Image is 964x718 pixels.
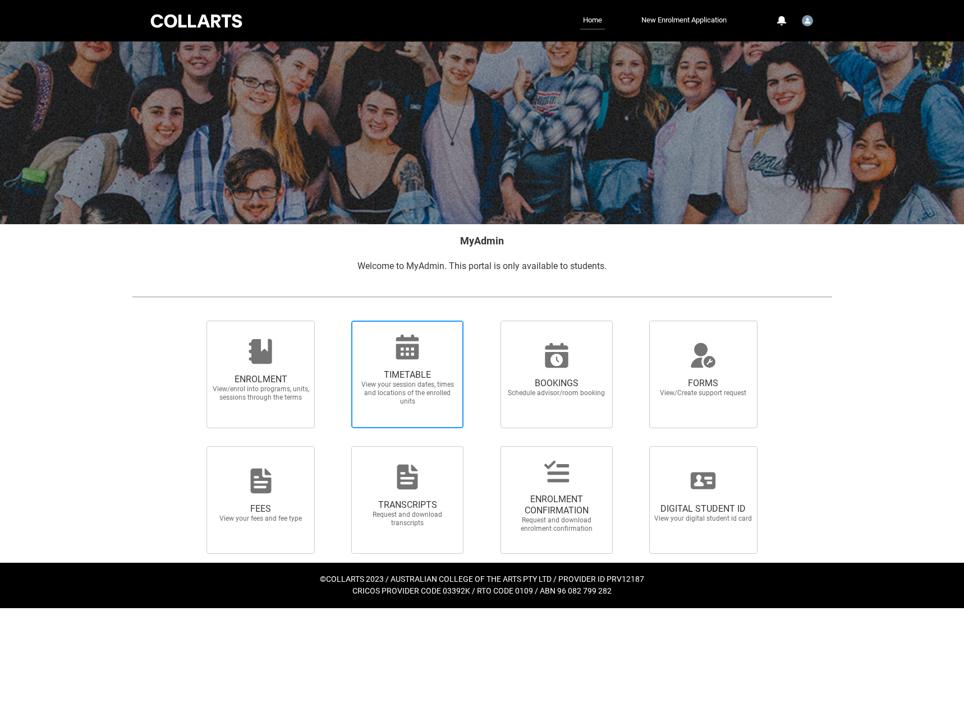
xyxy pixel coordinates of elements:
span: DIGITAL STUDENT ID [654,503,752,515]
span: Schedule advisor/room booking [507,389,606,397]
span: BOOKINGS [507,378,606,389]
span: Request and download enrolment confirmation [507,516,606,533]
span: View/enrol into programs, units, sessions through the terms [212,385,310,402]
span: Welcome to MyAdmin. This portal is only available to students. [357,261,607,271]
span: TRANSCRIPTS [358,499,457,511]
span: Request and download transcripts [358,511,457,527]
span: ENROLMENT CONFIRMATION [507,494,606,516]
h2: MyAdmin [132,233,832,248]
a: Home [580,12,605,30]
span: View your session dates, times and locations of the enrolled units [358,381,457,406]
span: TIMETABLE [358,369,457,381]
span: View your digital student id card [654,515,752,523]
span: View/Create support request [654,389,752,397]
span: FORMS [654,378,752,389]
span: View your fees and fee type [212,515,310,523]
span: ENROLMENT [212,374,310,385]
span: FEES [212,503,310,515]
button: User Profile Student.bmckenn.20253173 [799,11,816,29]
a: New Enrolment Application [639,12,729,29]
img: Student.bmckenn.20253173 [802,15,813,26]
